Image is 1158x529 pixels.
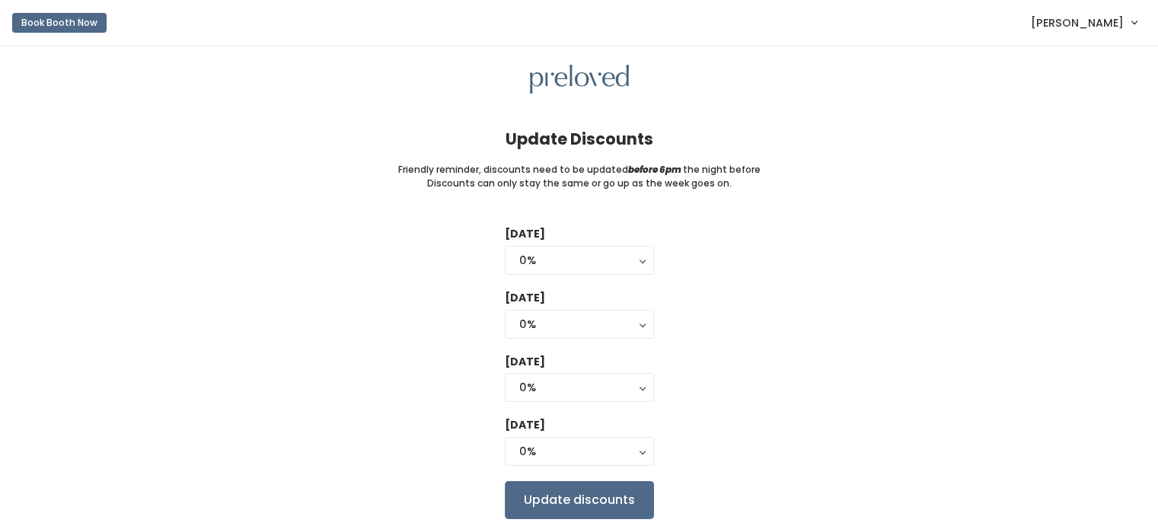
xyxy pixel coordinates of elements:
h4: Update Discounts [506,130,653,148]
div: 0% [519,252,640,269]
button: 0% [505,373,654,402]
label: [DATE] [505,417,545,433]
label: [DATE] [505,226,545,242]
i: before 6pm [628,163,681,176]
a: Book Booth Now [12,6,107,40]
label: [DATE] [505,354,545,370]
small: Friendly reminder, discounts need to be updated the night before [398,163,761,177]
button: 0% [505,246,654,275]
div: 0% [519,379,640,396]
button: 0% [505,310,654,339]
button: Book Booth Now [12,13,107,33]
small: Discounts can only stay the same or go up as the week goes on. [427,177,732,190]
div: 0% [519,443,640,460]
label: [DATE] [505,290,545,306]
img: preloved logo [530,65,629,94]
button: 0% [505,437,654,466]
a: [PERSON_NAME] [1016,6,1152,39]
input: Update discounts [505,481,654,519]
div: 0% [519,316,640,333]
span: [PERSON_NAME] [1031,14,1124,31]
